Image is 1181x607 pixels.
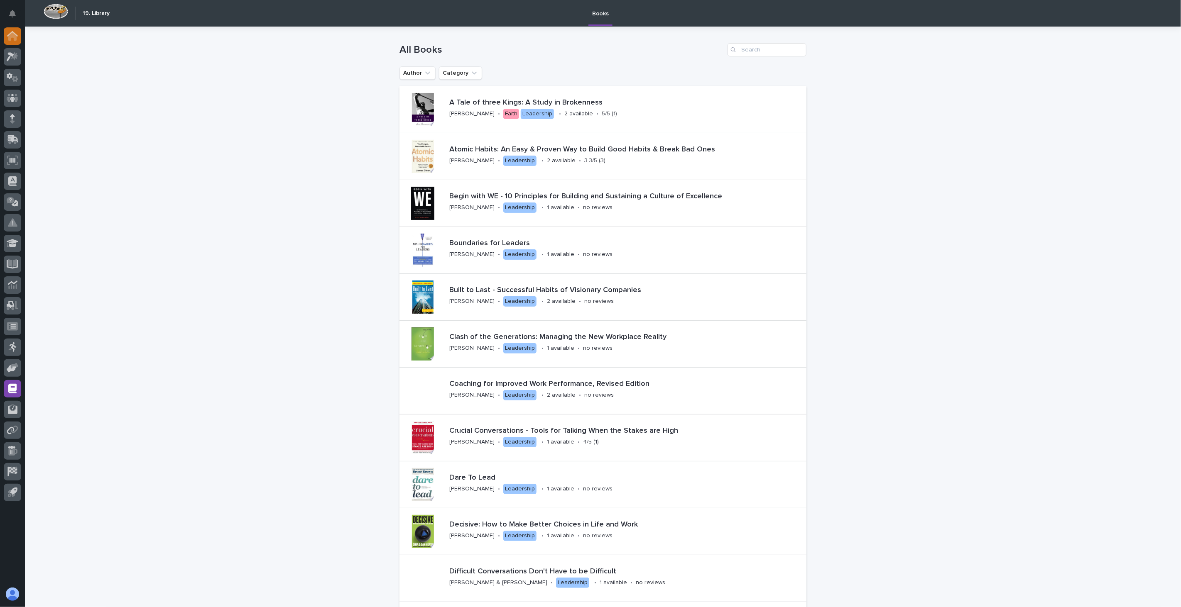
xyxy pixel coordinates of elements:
[636,579,665,586] p: no reviews
[399,86,806,133] a: A Tale of three Kings: A Study in Brokenness[PERSON_NAME]•FaithLeadership•2 available•5/5 (1)
[449,485,495,492] p: [PERSON_NAME]
[541,485,544,492] p: •
[399,180,806,227] a: Begin with WE - 10 Principles for Building and Sustaining a Culture of Excellence[PERSON_NAME]•Le...
[541,532,544,539] p: •
[83,10,110,17] h2: 19. Library
[547,204,574,211] p: 1 available
[439,66,482,80] button: Category
[503,296,537,307] div: Leadership
[4,5,21,22] button: Notifications
[541,439,544,446] p: •
[547,251,574,258] p: 1 available
[503,343,537,353] div: Leadership
[541,157,544,164] p: •
[503,390,537,400] div: Leadership
[10,10,21,23] div: Notifications
[399,368,806,414] a: Coaching for Improved Work Performance, Revised Edition[PERSON_NAME]•Leadership•2 available•no re...
[399,44,724,56] h1: All Books
[503,202,537,213] div: Leadership
[44,4,68,19] img: Workspace Logo
[449,333,803,342] p: Clash of the Generations: Managing the New Workplace Reality
[449,392,495,399] p: [PERSON_NAME]
[498,110,500,117] p: •
[498,345,500,352] p: •
[551,579,553,586] p: •
[578,204,580,211] p: •
[449,204,495,211] p: [PERSON_NAME]
[449,298,495,305] p: [PERSON_NAME]
[399,555,806,602] a: Difficult Conversations Don't Have to be Difficult[PERSON_NAME] & [PERSON_NAME]•Leadership•1 avai...
[449,520,801,529] p: Decisive: How to Make Better Choices in Life and Work
[583,532,613,539] p: no reviews
[449,98,770,107] p: A Tale of three Kings: A Study in Brokenness
[578,251,580,258] p: •
[578,345,580,352] p: •
[449,427,803,436] p: Crucial Conversations - Tools for Talking When the Stakes are High
[498,157,500,164] p: •
[498,298,500,305] p: •
[399,321,806,368] a: Clash of the Generations: Managing the New Workplace Reality[PERSON_NAME]•Leadership•1 available•...
[547,392,576,399] p: 2 available
[449,567,803,576] p: Difficult Conversations Don't Have to be Difficult
[578,532,580,539] p: •
[579,157,581,164] p: •
[564,110,593,117] p: 2 available
[583,204,613,211] p: no reviews
[579,298,581,305] p: •
[541,204,544,211] p: •
[498,439,500,446] p: •
[449,192,803,201] p: Begin with WE - 10 Principles for Building and Sustaining a Culture of Excellence
[579,392,581,399] p: •
[521,109,554,119] div: Leadership
[728,43,806,56] input: Search
[399,461,806,508] a: Dare To Lead[PERSON_NAME]•Leadership•1 available•no reviews
[578,485,580,492] p: •
[399,133,806,180] a: Atomic Habits: An Easy & Proven Way to Build Good Habits & Break Bad Ones[PERSON_NAME]•Leadership...
[399,414,806,461] a: Crucial Conversations - Tools for Talking When the Stakes are High[PERSON_NAME]•Leadership•1 avai...
[503,531,537,541] div: Leadership
[578,439,580,446] p: •
[399,66,436,80] button: Author
[503,484,537,494] div: Leadership
[449,239,693,248] p: Boundaries for Leaders
[449,145,803,154] p: Atomic Habits: An Easy & Proven Way to Build Good Habits & Break Bad Ones
[583,251,613,258] p: no reviews
[541,392,544,399] p: •
[547,345,574,352] p: 1 available
[449,532,495,539] p: [PERSON_NAME]
[498,485,500,492] p: •
[449,439,495,446] p: [PERSON_NAME]
[594,579,596,586] p: •
[600,579,627,586] p: 1 available
[583,439,599,446] p: 4/5 (1)
[498,204,500,211] p: •
[449,380,803,389] p: Coaching for Improved Work Performance, Revised Edition
[449,473,659,483] p: Dare To Lead
[449,251,495,258] p: [PERSON_NAME]
[547,157,576,164] p: 2 available
[503,249,537,260] div: Leadership
[630,579,632,586] p: •
[541,298,544,305] p: •
[498,392,500,399] p: •
[503,109,519,119] div: Faith
[399,508,806,555] a: Decisive: How to Make Better Choices in Life and Work[PERSON_NAME]•Leadership•1 available•no reviews
[449,110,495,117] p: [PERSON_NAME]
[584,298,614,305] p: no reviews
[399,227,806,274] a: Boundaries for Leaders[PERSON_NAME]•Leadership•1 available•no reviews
[503,156,537,166] div: Leadership
[547,485,574,492] p: 1 available
[584,157,605,164] p: 3.3/5 (3)
[547,439,574,446] p: 1 available
[449,579,547,586] p: [PERSON_NAME] & [PERSON_NAME]
[547,298,576,305] p: 2 available
[449,345,495,352] p: [PERSON_NAME]
[449,286,803,295] p: Built to Last - Successful Habits of Visionary Companies
[449,157,495,164] p: [PERSON_NAME]
[541,251,544,258] p: •
[541,345,544,352] p: •
[583,345,613,352] p: no reviews
[584,392,614,399] p: no reviews
[583,485,613,492] p: no reviews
